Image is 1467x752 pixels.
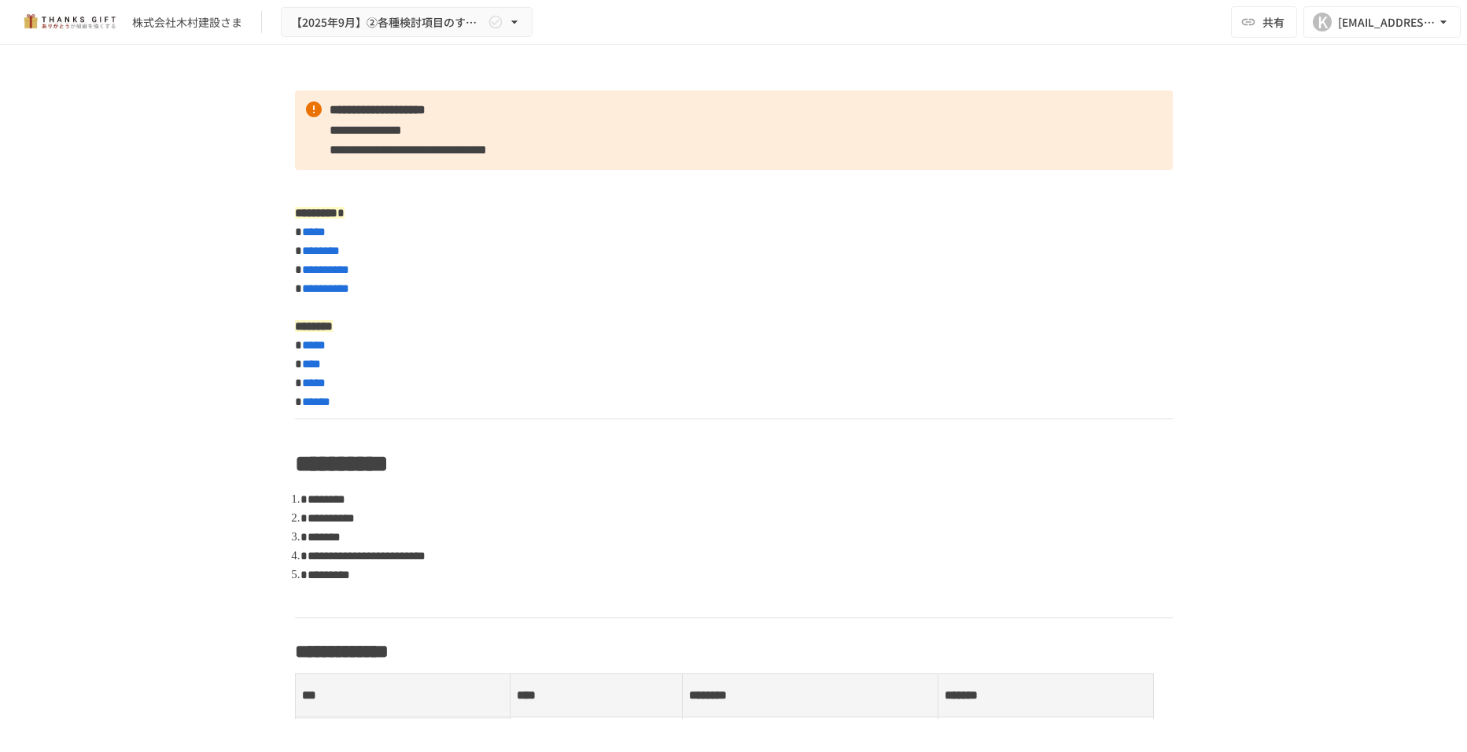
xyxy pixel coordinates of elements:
[1313,13,1332,31] div: K
[1231,6,1297,38] button: 共有
[281,7,533,38] button: 【2025年9月】②各種検討項目のすり合わせ/ THANKS GIFTキックオフMTG
[132,14,242,31] div: 株式会社木村建設さま
[291,13,485,32] span: 【2025年9月】②各種検討項目のすり合わせ/ THANKS GIFTキックオフMTG
[1262,13,1285,31] span: 共有
[1338,13,1436,32] div: [EMAIL_ADDRESS][DOMAIN_NAME]
[1303,6,1461,38] button: K[EMAIL_ADDRESS][DOMAIN_NAME]
[19,9,120,35] img: mMP1OxWUAhQbsRWCurg7vIHe5HqDpP7qZo7fRoNLXQh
